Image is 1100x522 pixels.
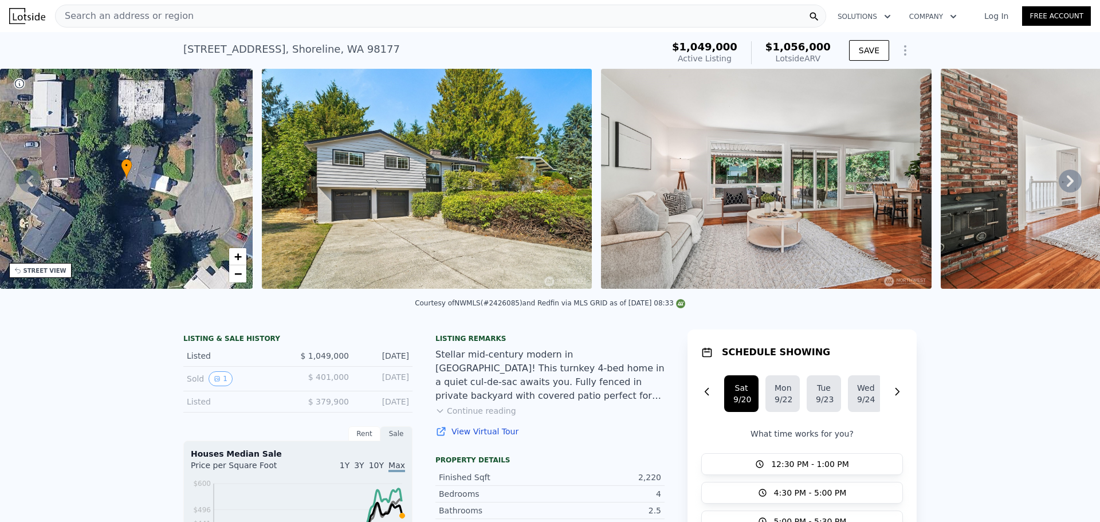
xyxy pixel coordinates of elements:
div: Sale [380,426,412,441]
div: STREET VIEW [23,266,66,275]
tspan: $600 [193,480,211,488]
div: Lotside ARV [765,53,831,64]
button: SAVE [849,40,889,61]
a: Log In [971,10,1022,22]
button: Sat9/20 [724,375,759,412]
div: 9/22 [775,394,791,405]
div: Finished Sqft [439,472,550,483]
div: Mon [775,382,791,394]
span: Search an address or region [56,9,194,23]
span: • [121,160,132,171]
a: Zoom in [229,248,246,265]
span: $ 1,049,000 [300,351,349,360]
span: Max [388,461,405,472]
div: Sat [733,382,749,394]
img: Sale: 167678296 Parcel: 97326728 [601,69,931,289]
span: 4:30 PM - 5:00 PM [774,487,847,499]
span: − [234,266,242,281]
div: 2.5 [550,505,661,516]
button: Wed9/24 [848,375,882,412]
div: LISTING & SALE HISTORY [183,334,412,346]
div: Sold [187,371,289,386]
button: Company [900,6,966,27]
button: 12:30 PM - 1:00 PM [701,453,903,475]
span: Active Listing [678,54,732,63]
button: Mon9/22 [765,375,800,412]
a: Free Account [1022,6,1091,26]
div: Listing remarks [435,334,665,343]
img: Lotside [9,8,45,24]
span: $ 379,900 [308,397,349,406]
a: View Virtual Tour [435,426,665,437]
p: What time works for you? [701,428,903,439]
div: Bathrooms [439,505,550,516]
div: Price per Square Foot [191,460,298,478]
div: [DATE] [358,371,409,386]
div: [DATE] [358,396,409,407]
div: Houses Median Sale [191,448,405,460]
div: 9/24 [857,394,873,405]
span: $1,056,000 [765,41,831,53]
button: Continue reading [435,405,516,417]
div: 9/20 [733,394,749,405]
span: 1Y [340,461,349,470]
div: Wed [857,382,873,394]
div: 9/23 [816,394,832,405]
div: Rent [348,426,380,441]
div: 4 [550,488,661,500]
tspan: $496 [193,506,211,514]
span: 3Y [354,461,364,470]
img: Sale: 167678296 Parcel: 97326728 [262,69,592,289]
button: Solutions [828,6,900,27]
div: • [121,159,132,179]
button: 4:30 PM - 5:00 PM [701,482,903,504]
span: $1,049,000 [672,41,737,53]
span: 10Y [369,461,384,470]
div: Tue [816,382,832,394]
div: Courtesy of NWMLS (#2426085) and Redfin via MLS GRID as of [DATE] 08:33 [415,299,685,307]
span: + [234,249,242,264]
div: [STREET_ADDRESS] , Shoreline , WA 98177 [183,41,400,57]
button: Show Options [894,39,917,62]
img: NWMLS Logo [676,299,685,308]
div: Bedrooms [439,488,550,500]
a: Zoom out [229,265,246,282]
div: Listed [187,350,289,362]
button: View historical data [209,371,233,386]
span: $ 401,000 [308,372,349,382]
div: Listed [187,396,289,407]
div: Stellar mid-century modern in [GEOGRAPHIC_DATA]! This turnkey 4-bed home in a quiet cul-de-sac aw... [435,348,665,403]
h1: SCHEDULE SHOWING [722,346,830,359]
div: Property details [435,456,665,465]
span: 12:30 PM - 1:00 PM [771,458,849,470]
div: [DATE] [358,350,409,362]
div: 2,220 [550,472,661,483]
button: Tue9/23 [807,375,841,412]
